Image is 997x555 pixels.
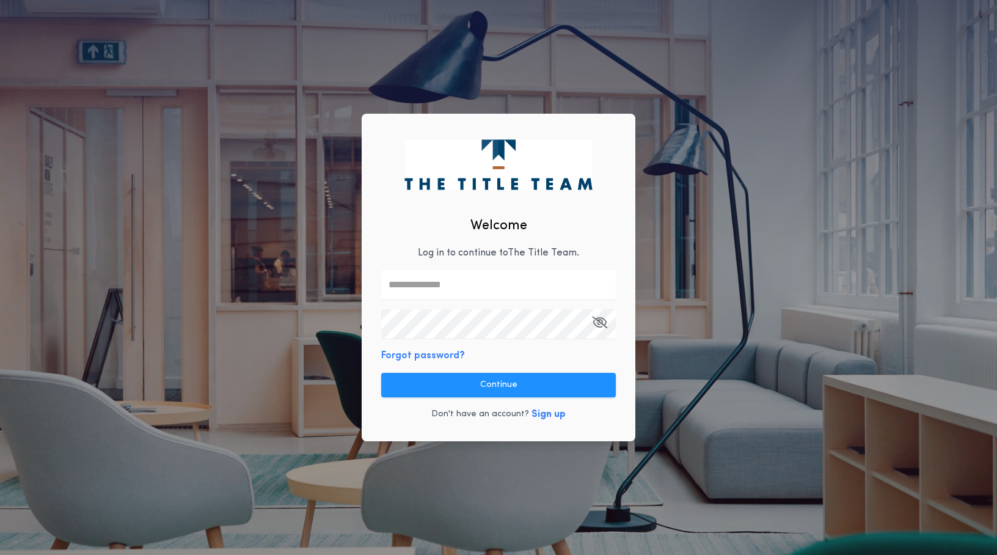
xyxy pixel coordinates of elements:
[470,216,527,236] h2: Welcome
[404,139,592,189] img: logo
[431,408,529,421] p: Don't have an account?
[381,348,465,363] button: Forgot password?
[418,246,579,260] p: Log in to continue to The Title Team .
[381,373,616,397] button: Continue
[531,407,566,422] button: Sign up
